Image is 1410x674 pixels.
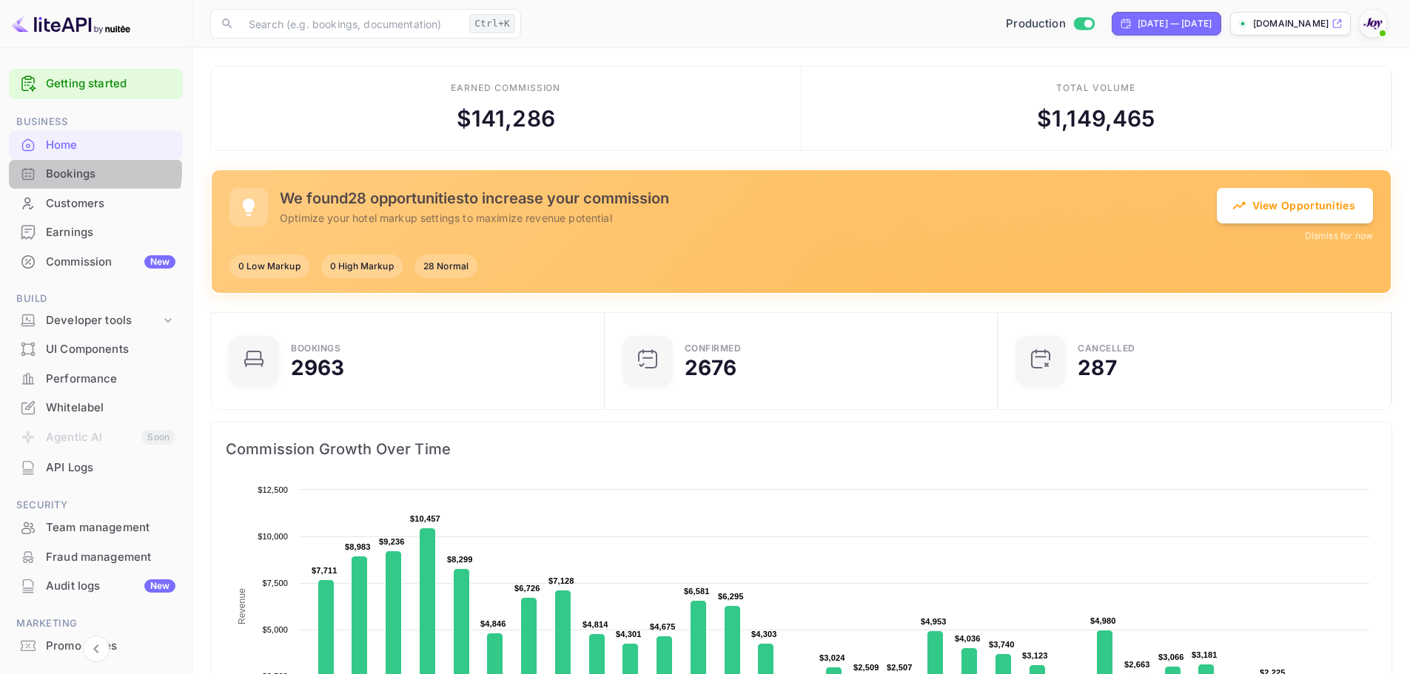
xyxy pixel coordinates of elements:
text: $4,980 [1090,616,1116,625]
span: Marketing [9,616,183,632]
div: [DATE] — [DATE] [1138,17,1212,30]
input: Search (e.g. bookings, documentation) [240,9,463,38]
div: Developer tools [46,312,161,329]
text: $4,846 [480,619,506,628]
div: Home [46,137,175,154]
a: Earnings [9,218,183,246]
text: $3,181 [1192,650,1218,659]
div: Promo codes [9,632,183,661]
div: Fraud management [9,543,183,572]
a: Home [9,131,183,158]
p: [DOMAIN_NAME] [1253,17,1329,30]
div: 2963 [291,357,345,378]
a: Customers [9,189,183,217]
text: $8,299 [447,555,473,564]
text: $3,066 [1158,653,1184,661]
div: 2676 [685,357,737,378]
text: $4,814 [583,620,608,629]
text: $4,303 [751,630,777,638]
p: Optimize your hotel markup settings to maximize revenue potential [280,210,1217,226]
a: Team management [9,513,183,541]
div: Earnings [46,224,175,241]
text: $6,295 [718,592,744,601]
div: Commission [46,254,175,271]
div: Fraud management [46,549,175,566]
a: Whitelabel [9,394,183,421]
button: Collapse navigation [83,636,110,662]
div: Bookings [291,344,340,353]
text: $6,581 [684,587,710,596]
text: Revenue [237,588,247,624]
div: Performance [46,371,175,388]
a: Performance [9,365,183,392]
span: Commission Growth Over Time [226,437,1377,461]
a: CommissionNew [9,248,183,275]
img: With Joy [1361,12,1385,36]
text: $4,301 [616,630,642,638]
div: New [144,579,175,593]
text: $7,500 [262,579,288,587]
div: Earned commission [451,81,560,95]
div: Customers [46,195,175,212]
div: Audit logs [46,578,175,595]
a: Fraud management [9,543,183,570]
div: Audit logsNew [9,572,183,601]
text: $2,509 [853,663,879,672]
text: $2,507 [887,663,913,672]
button: Dismiss for now [1305,229,1373,243]
text: $5,000 [262,625,288,634]
span: 0 High Markup [321,260,403,273]
div: Whitelabel [46,400,175,417]
span: Business [9,114,183,130]
a: Getting started [46,75,175,92]
div: Bookings [46,166,175,183]
a: Audit logsNew [9,572,183,599]
span: Production [1006,16,1066,33]
div: Team management [9,513,183,542]
a: Promo codes [9,632,183,659]
span: Build [9,291,183,307]
div: Team management [46,519,175,536]
div: Performance [9,365,183,394]
span: Security [9,497,183,513]
img: LiteAPI logo [12,12,130,36]
text: $12,500 [258,485,288,494]
text: $8,983 [345,542,371,551]
div: CommissionNew [9,248,183,277]
div: Whitelabel [9,394,183,422]
div: $ 141,286 [457,102,555,135]
button: View Opportunities [1217,188,1373,223]
div: Switch to Sandbox mode [1000,16,1100,33]
div: Total volume [1056,81,1135,95]
text: $3,123 [1022,651,1048,660]
text: $2,663 [1124,660,1150,669]
div: Ctrl+K [469,14,515,33]
text: $9,236 [379,537,405,546]
text: $10,457 [410,514,440,523]
text: $7,128 [548,576,574,585]
span: 28 Normal [414,260,477,273]
text: $4,675 [650,622,676,631]
a: API Logs [9,454,183,481]
div: 287 [1078,357,1116,378]
div: Earnings [9,218,183,247]
div: Developer tools [9,308,183,334]
span: 0 Low Markup [229,260,309,273]
text: $7,711 [312,566,338,575]
text: $3,024 [819,653,845,662]
a: UI Components [9,335,183,363]
a: Bookings [9,160,183,187]
div: API Logs [9,454,183,482]
div: UI Components [9,335,183,364]
div: Getting started [9,69,183,99]
text: $6,726 [514,584,540,593]
div: CANCELLED [1078,344,1135,353]
div: Promo codes [46,638,175,655]
div: UI Components [46,341,175,358]
text: $10,000 [258,532,288,541]
div: $ 1,149,465 [1037,102,1155,135]
h5: We found 28 opportunities to increase your commission [280,189,1217,207]
div: New [144,255,175,269]
div: Confirmed [685,344,742,353]
div: Home [9,131,183,160]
